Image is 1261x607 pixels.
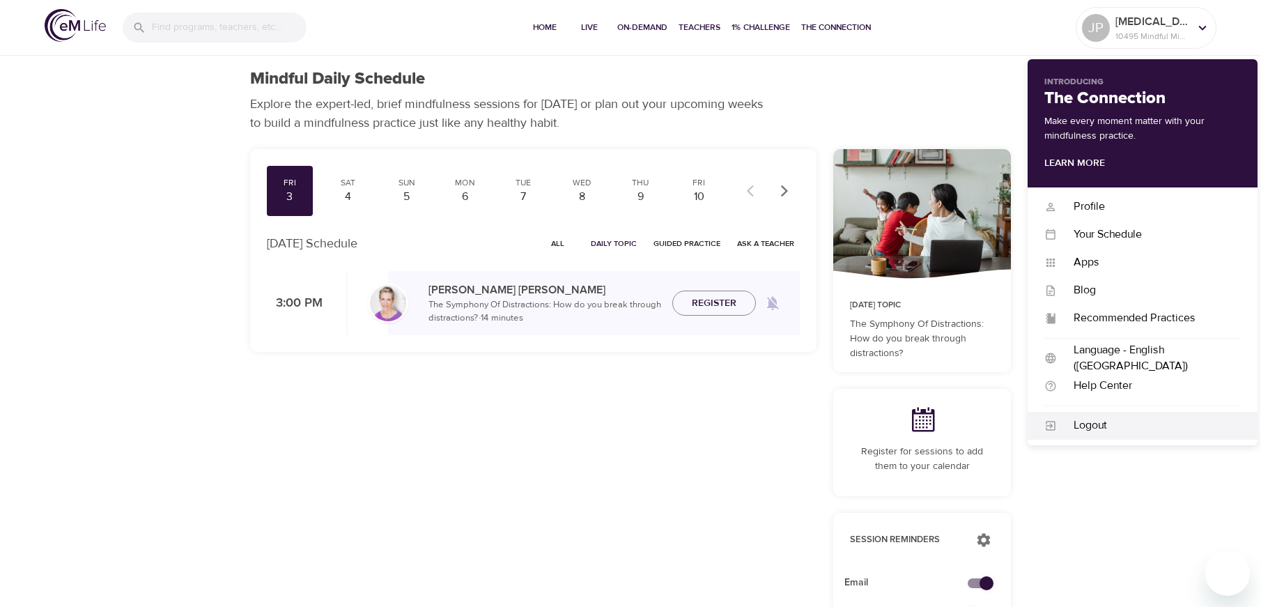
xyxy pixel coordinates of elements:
[1057,226,1241,243] div: Your Schedule
[623,189,658,205] div: 9
[756,286,789,320] span: Remind me when a class goes live every Friday at 3:00 PM
[45,9,106,42] img: logo
[506,177,541,189] div: Tue
[850,317,994,361] p: The Symphony Of Distractions: How do you break through distractions?
[389,177,424,189] div: Sun
[617,20,667,35] span: On-Demand
[1057,254,1241,270] div: Apps
[681,189,716,205] div: 10
[250,69,425,89] h1: Mindful Daily Schedule
[1044,157,1105,169] a: Learn More
[267,234,357,253] p: [DATE] Schedule
[541,237,574,250] span: All
[1205,551,1250,596] iframe: Button to launch messaging window
[692,295,736,312] span: Register
[564,177,599,189] div: Wed
[1057,378,1241,394] div: Help Center
[623,177,658,189] div: Thu
[585,233,642,254] button: Daily Topic
[1044,89,1241,109] h2: The Connection
[267,294,323,313] p: 3:00 PM
[732,233,800,254] button: Ask a Teacher
[428,282,661,298] p: [PERSON_NAME] [PERSON_NAME]
[573,20,606,35] span: Live
[1115,30,1189,43] p: 10495 Mindful Minutes
[1057,199,1241,215] div: Profile
[331,189,366,205] div: 4
[250,95,773,132] p: Explore the expert-led, brief mindfulness sessions for [DATE] or plan out your upcoming weeks to ...
[1057,282,1241,298] div: Blog
[653,237,720,250] span: Guided Practice
[732,20,790,35] span: 1% Challenge
[1057,310,1241,326] div: Recommended Practices
[152,13,307,43] input: Find programs, teachers, etc...
[448,177,483,189] div: Mon
[850,299,994,312] p: [DATE] Topic
[564,189,599,205] div: 8
[1044,76,1241,89] p: Introducing
[370,285,406,321] img: kellyb.jpg
[672,291,756,316] button: Register
[679,20,720,35] span: Teachers
[850,533,962,547] p: Session Reminders
[272,177,307,189] div: Fri
[428,298,661,325] p: The Symphony Of Distractions: How do you break through distractions? · 14 minutes
[448,189,483,205] div: 6
[801,20,871,35] span: The Connection
[272,189,307,205] div: 3
[1044,114,1241,144] p: Make every moment matter with your mindfulness practice.
[681,177,716,189] div: Fri
[1115,13,1189,30] p: [MEDICAL_DATA]
[331,177,366,189] div: Sat
[389,189,424,205] div: 5
[1057,417,1241,433] div: Logout
[591,237,637,250] span: Daily Topic
[1057,342,1241,374] div: Language - English ([GEOGRAPHIC_DATA])
[648,233,726,254] button: Guided Practice
[737,237,794,250] span: Ask a Teacher
[528,20,562,35] span: Home
[1082,14,1110,42] div: JP
[506,189,541,205] div: 7
[844,576,977,590] span: Email
[850,445,994,474] p: Register for sessions to add them to your calendar
[535,233,580,254] button: All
